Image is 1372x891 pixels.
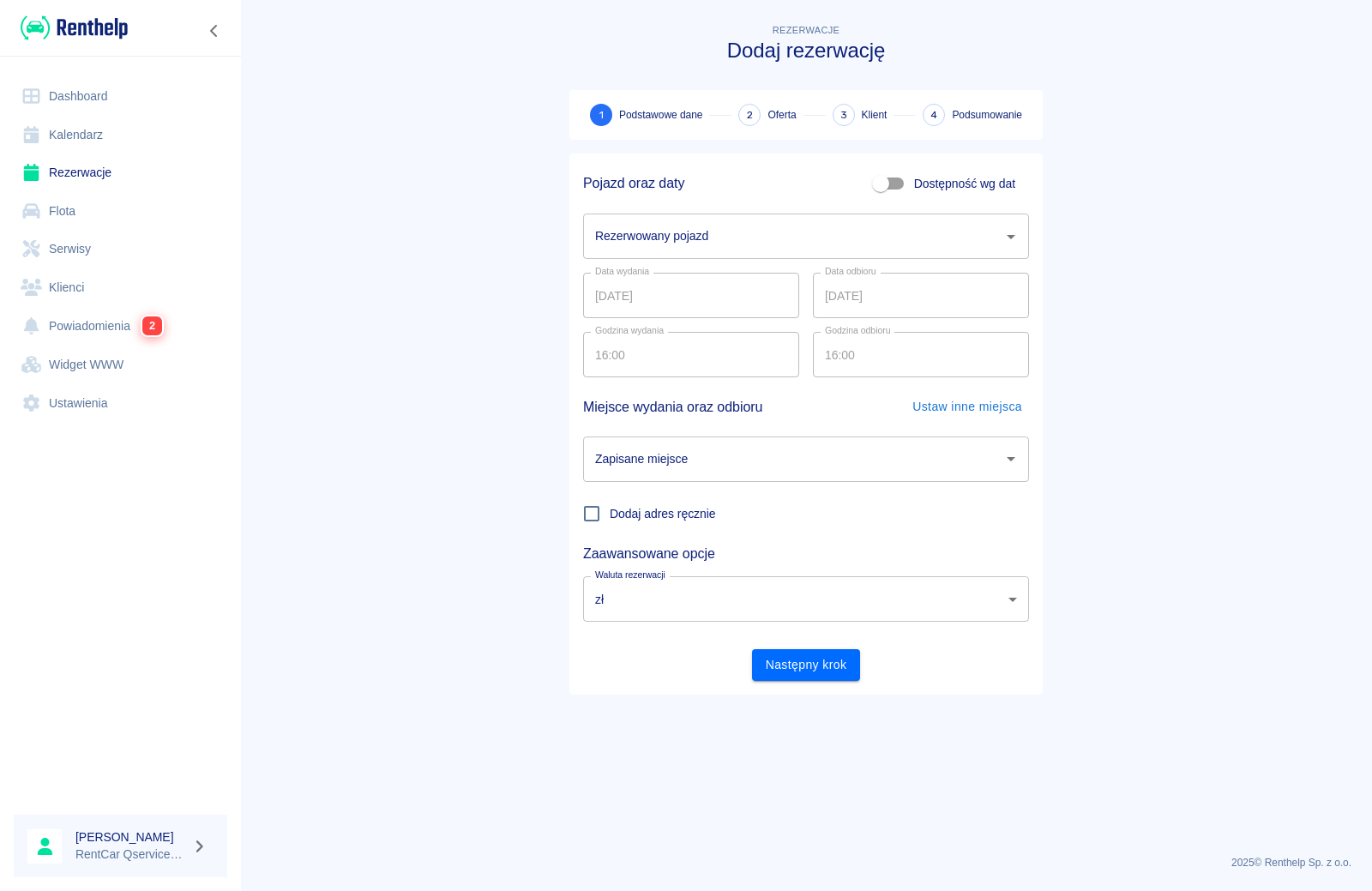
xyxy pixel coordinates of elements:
input: DD.MM.YYYY [813,273,1029,318]
a: Ustawienia [14,384,227,423]
span: 3 [840,106,847,124]
a: Kalendarz [14,116,227,154]
span: Oferta [767,107,796,123]
img: Renthelp logo [21,14,128,42]
span: 1 [599,106,604,124]
h5: Pojazd oraz daty [583,175,684,192]
h3: Dodaj rezerwację [569,39,1043,63]
button: Otwórz [999,447,1023,471]
a: Renthelp logo [14,14,128,42]
h5: Zaawansowane opcje [583,545,1029,563]
span: 2 [747,106,753,124]
button: Następny krok [752,649,861,681]
h6: [PERSON_NAME] [75,828,185,846]
span: 2 [142,316,162,335]
button: Zwiń nawigację [202,20,227,42]
button: Ustaw inne miejsca [906,391,1029,423]
a: Klienci [14,268,227,307]
label: Waluta rezerwacji [595,569,665,581]
label: Godzina odbioru [825,324,891,337]
a: Widget WWW [14,346,227,384]
input: hh:mm [583,332,787,377]
span: Podstawowe dane [619,107,702,123]
label: Data odbioru [825,265,876,278]
div: zł [583,576,1029,622]
button: Otwórz [999,225,1023,249]
a: Rezerwacje [14,154,227,192]
span: Rezerwacje [773,25,839,35]
input: hh:mm [813,332,1017,377]
a: Powiadomienia2 [14,306,227,346]
a: Serwisy [14,230,227,268]
label: Data wydania [595,265,649,278]
span: Dostępność wg dat [914,175,1015,193]
span: 4 [930,106,937,124]
h5: Miejsce wydania oraz odbioru [583,392,762,423]
span: Dodaj adres ręcznie [610,505,716,523]
label: Godzina wydania [595,324,664,337]
a: Dashboard [14,77,227,116]
p: RentCar Qservice Damar Parts [75,846,185,864]
span: Klient [862,107,888,123]
input: DD.MM.YYYY [583,273,799,318]
span: Podsumowanie [952,107,1022,123]
p: 2025 © Renthelp Sp. z o.o. [261,855,1351,870]
a: Flota [14,192,227,231]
